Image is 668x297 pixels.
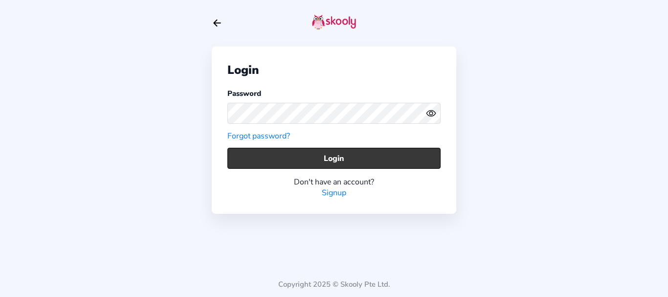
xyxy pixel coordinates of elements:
[322,187,346,198] a: Signup
[227,148,441,169] button: Login
[227,131,290,141] a: Forgot password?
[426,108,441,118] button: eye outlineeye off outline
[227,62,441,78] div: Login
[227,89,261,98] label: Password
[227,177,441,187] div: Don't have an account?
[426,108,436,118] ion-icon: eye outline
[312,14,356,30] img: skooly-logo.png
[212,18,223,28] button: arrow back outline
